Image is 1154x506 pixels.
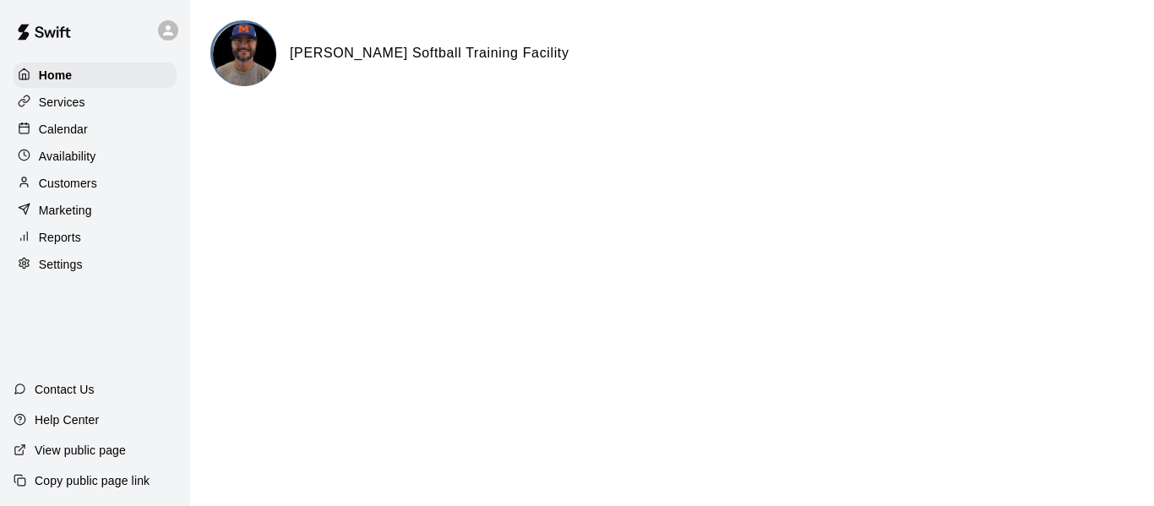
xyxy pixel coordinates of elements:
[35,442,126,459] p: View public page
[35,472,150,489] p: Copy public page link
[39,175,97,192] p: Customers
[290,42,569,64] h6: [PERSON_NAME] Softball Training Facility
[35,381,95,398] p: Contact Us
[14,225,177,250] a: Reports
[39,256,83,273] p: Settings
[14,252,177,277] a: Settings
[14,90,177,115] a: Services
[39,202,92,219] p: Marketing
[39,148,96,165] p: Availability
[35,411,99,428] p: Help Center
[14,171,177,196] a: Customers
[213,23,276,86] img: Quinney Softball Training Facility logo
[14,63,177,88] a: Home
[14,198,177,223] a: Marketing
[39,67,73,84] p: Home
[14,117,177,142] a: Calendar
[39,94,85,111] p: Services
[39,229,81,246] p: Reports
[14,144,177,169] a: Availability
[39,121,88,138] p: Calendar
